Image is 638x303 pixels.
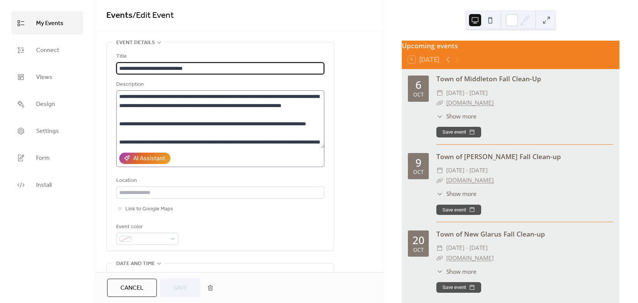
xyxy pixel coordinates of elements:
span: Install [36,179,52,191]
span: Views [36,71,52,83]
a: [DOMAIN_NAME] [446,176,494,184]
div: AI Assistant [133,154,165,163]
span: Cancel [120,284,144,293]
div: Description [116,80,323,89]
button: AI Assistant [119,153,171,164]
span: My Events [36,17,63,29]
a: Settings [11,119,83,142]
button: ​Show more [436,189,477,198]
span: Link to Google Maps [125,205,173,214]
div: ​ [436,88,443,98]
button: Cancel [107,279,157,297]
span: [DATE] - [DATE] [446,88,488,98]
span: Connect [36,44,59,56]
a: [DOMAIN_NAME] [446,254,494,262]
span: Show more [446,267,477,276]
span: Form [36,152,50,164]
div: Oct [413,92,424,97]
div: 6 [415,80,422,90]
div: 9 [415,158,422,168]
span: [DATE] - [DATE] [446,166,488,175]
a: Form [11,146,83,169]
a: Town of New Glarus Fall Clean-up [436,229,545,238]
div: Location [116,176,323,185]
a: Connect [11,38,83,62]
button: Save event [436,282,481,293]
span: [DATE] - [DATE] [446,243,488,253]
span: Design [36,98,55,110]
span: Show more [446,189,477,198]
a: Views [11,65,83,88]
a: Town of Middleton Fall Clean-Up [436,74,541,83]
span: Show more [446,112,477,121]
div: 20 [412,235,425,246]
div: ​ [436,175,443,185]
div: ​ [436,267,443,276]
div: ​ [436,253,443,263]
a: My Events [11,11,83,35]
a: Design [11,92,83,115]
span: Event details [116,38,155,47]
div: Upcoming events [402,41,619,50]
div: ​ [436,98,443,108]
button: Save event [436,205,481,215]
div: ​ [436,189,443,198]
a: [DOMAIN_NAME] [446,99,494,107]
button: ​Show more [436,267,477,276]
div: ​ [436,166,443,175]
div: Event color [116,223,177,232]
span: Date and time [116,259,155,268]
div: ​ [436,112,443,121]
div: Title [116,52,323,61]
a: Install [11,173,83,196]
button: ​Show more [436,112,477,121]
a: Town of [PERSON_NAME] Fall Clean-up [436,152,561,161]
a: Events [106,7,133,24]
span: Settings [36,125,59,137]
button: Save event [436,127,481,137]
div: Oct [413,169,424,175]
span: / Edit Event [133,7,174,24]
div: ​ [436,243,443,253]
div: Oct [413,247,424,252]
